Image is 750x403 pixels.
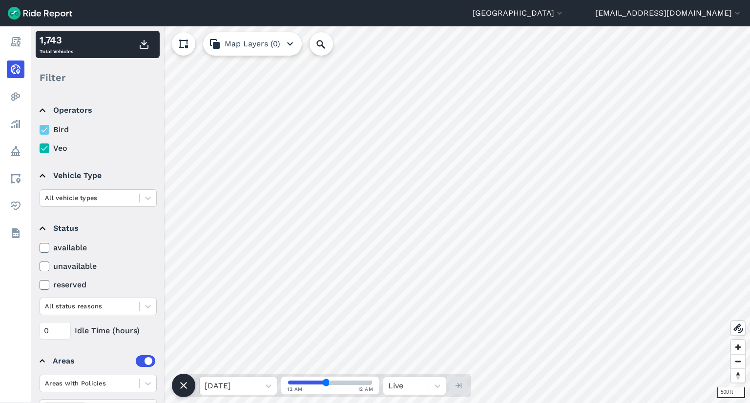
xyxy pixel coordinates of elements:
div: 1,743 [40,33,73,47]
a: Policy [7,142,24,160]
label: unavailable [40,261,157,272]
summary: Status [40,215,155,242]
div: 500 ft [717,387,745,398]
div: Idle Time (hours) [40,322,157,340]
summary: Areas [40,347,155,375]
button: Map Layers (0) [203,32,302,56]
a: Analyze [7,115,24,133]
img: Ride Report [8,7,72,20]
canvas: Map [31,26,750,403]
span: 12 AM [287,385,303,393]
input: Search Location or Vehicles [310,32,349,56]
label: Bird [40,124,157,136]
button: Zoom out [731,354,745,368]
button: [EMAIL_ADDRESS][DOMAIN_NAME] [595,7,742,19]
button: Zoom in [731,340,745,354]
span: 12 AM [358,385,374,393]
label: available [40,242,157,254]
label: Veo [40,142,157,154]
a: Heatmaps [7,88,24,105]
div: Filter [36,62,160,93]
a: Health [7,197,24,215]
summary: Operators [40,97,155,124]
button: Reset bearing to north [731,368,745,383]
div: Total Vehicles [40,33,73,56]
button: [GEOGRAPHIC_DATA] [473,7,564,19]
a: Areas [7,170,24,187]
summary: Vehicle Type [40,162,155,189]
a: Realtime [7,60,24,78]
div: Areas [53,355,155,367]
label: reserved [40,279,157,291]
a: Report [7,33,24,51]
a: Datasets [7,224,24,242]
